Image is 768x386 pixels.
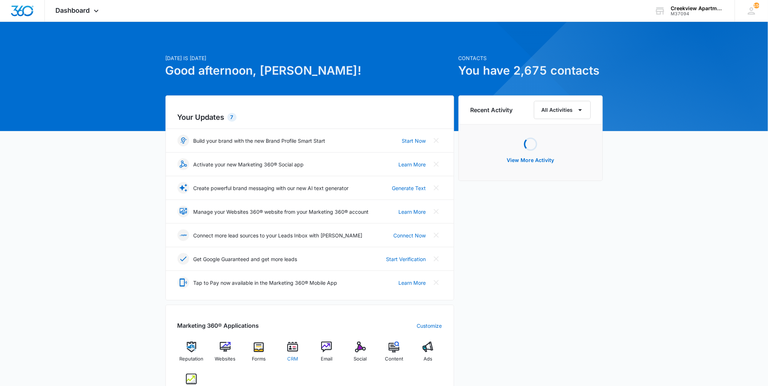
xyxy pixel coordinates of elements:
p: Manage your Websites 360® website from your Marketing 360® account [194,208,369,216]
a: Forms [245,342,273,368]
div: notifications count [754,3,760,8]
a: Content [380,342,408,368]
a: Connect Now [394,232,426,239]
h1: You have 2,675 contacts [459,62,603,79]
div: account name [671,5,724,11]
a: Start Verification [386,255,426,263]
span: Reputation [179,355,203,363]
a: Ads [414,342,442,368]
p: Activate your new Marketing 360® Social app [194,161,304,168]
span: Forms [252,355,266,363]
a: Generate Text [392,184,426,192]
span: 156 [754,3,760,8]
button: Close [430,182,442,194]
p: Tap to Pay now available in the Marketing 360® Mobile App [194,279,338,287]
div: account id [671,11,724,16]
a: Learn More [399,279,426,287]
button: View More Activity [500,151,562,169]
a: Reputation [178,342,206,368]
span: Social [354,355,367,363]
h2: Your Updates [178,112,442,123]
button: Close [430,253,442,265]
span: CRM [287,355,298,363]
button: Close [430,206,442,217]
h2: Marketing 360® Applications [178,321,259,330]
p: [DATE] is [DATE] [165,54,454,62]
p: Connect more lead sources to your Leads Inbox with [PERSON_NAME] [194,232,363,239]
button: Close [430,158,442,170]
a: Learn More [399,161,426,168]
span: Dashboard [56,7,90,14]
button: Close [430,277,442,288]
span: Email [321,355,332,363]
a: Learn More [399,208,426,216]
h1: Good afternoon, [PERSON_NAME]! [165,62,454,79]
button: Close [430,135,442,146]
a: Start Now [402,137,426,145]
button: Close [430,229,442,241]
h6: Recent Activity [471,106,513,114]
a: Email [313,342,341,368]
p: Get Google Guaranteed and get more leads [194,255,297,263]
button: All Activities [534,101,591,119]
span: Websites [215,355,235,363]
div: 7 [227,113,237,122]
a: Websites [211,342,239,368]
p: Contacts [459,54,603,62]
span: Content [385,355,403,363]
p: Build your brand with the new Brand Profile Smart Start [194,137,325,145]
p: Create powerful brand messaging with our new AI text generator [194,184,349,192]
a: CRM [279,342,307,368]
span: Ads [424,355,432,363]
a: Social [346,342,374,368]
a: Customize [417,322,442,330]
